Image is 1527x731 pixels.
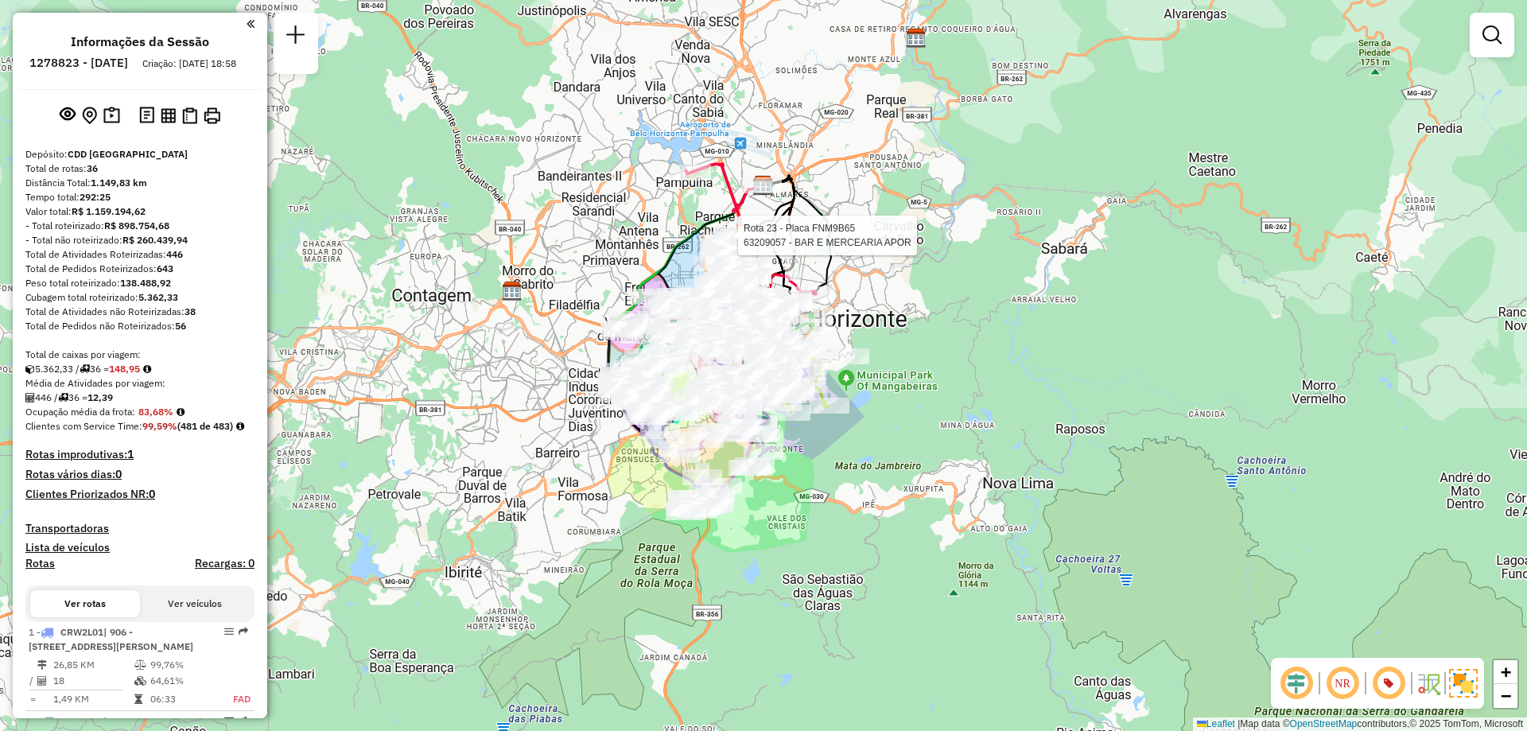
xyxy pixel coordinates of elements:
[713,256,753,272] div: Atividade não roteirizada - EVA LUCIA PINTO DE Q
[772,295,812,311] div: Atividade não roteirizada - FLORESTAL 176 LTDA
[138,291,178,303] strong: 5.362,33
[29,626,193,652] span: 1 -
[743,311,783,327] div: Atividade não roteirizada - SUPERMERCADO BOM DEM
[30,590,140,617] button: Ver rotas
[732,288,771,304] div: Atividade não roteirizada - GERALDO MADUREIRA DE
[25,147,254,161] div: Depósito:
[127,447,134,461] strong: 1
[756,299,796,315] div: Atividade não roteirizada - ANDRADAS LANCHES
[185,305,196,317] strong: 38
[216,691,251,707] td: FAD
[100,103,123,128] button: Painel de Sugestão
[195,557,254,570] h4: Recargas: 0
[708,266,748,282] div: Atividade não roteirizada - VIVIANE LACERDA CURR
[91,177,147,189] strong: 1.149,83 km
[725,315,764,331] div: Atividade não roteirizada - CHAO DE ESTRELAS
[68,148,188,160] strong: CDD [GEOGRAPHIC_DATA]
[87,162,98,174] strong: 36
[115,467,122,481] strong: 0
[239,627,248,636] em: Rota exportada
[753,297,793,313] div: Atividade não roteirizada - M.E. RESTAURANTE E L
[25,290,254,305] div: Cubagem total roteirizado:
[1476,19,1508,51] a: Exibir filtros
[736,300,776,316] div: Atividade não roteirizada - DINAK COSTA SANTOS
[25,522,254,535] h4: Transportadoras
[751,294,791,310] div: Atividade não roteirizada - ROBERTO FIGUEIREDO
[25,247,254,262] div: Total de Atividades Roteirizadas:
[754,305,794,321] div: Atividade não roteirizada - KIBERAMA
[25,204,254,219] div: Valor total:
[25,541,254,554] h4: Lista de veículos
[757,300,797,316] div: Atividade não roteirizada - ANDRADAS LANCHES
[1501,686,1511,706] span: −
[29,673,37,689] td: /
[830,348,869,364] div: Atividade não roteirizada - DORACY ANDRE 05753225608
[140,590,250,617] button: Ver veículos
[37,660,47,670] i: Distância Total
[72,205,146,217] strong: R$ 1.159.194,62
[236,422,244,431] em: Rotas cross docking consideradas
[56,103,79,128] button: Exibir sessão original
[25,176,254,190] div: Distância Total:
[742,297,782,313] div: Atividade não roteirizada - EVALDO DUTRA RIBEIRO
[1494,660,1517,684] a: Zoom in
[25,393,35,402] i: Total de Atividades
[150,673,216,689] td: 64,61%
[748,292,788,308] div: Atividade não roteirizada - HOTEL PREVE
[690,290,730,305] div: Atividade não roteirizada - TELE BEBIDAS
[906,28,927,49] img: CDD Santa Luzia
[177,420,233,432] strong: (481 de 483)
[60,626,103,638] span: CRW2L01
[224,716,234,725] em: Opções
[143,364,151,374] i: Meta Caixas/viagem: 197,90 Diferença: -48,95
[713,265,752,281] div: Atividade não roteirizada - PADARIA CONFEIT E ME
[25,362,254,376] div: 5.362,33 / 36 =
[25,468,254,481] h4: Rotas vários dias:
[25,262,254,276] div: Total de Pedidos Roteirizados:
[134,676,146,686] i: % de utilização da cubagem
[748,289,788,305] div: Atividade não roteirizada - CASSIMIRO PIRES DE S
[694,255,733,271] div: Atividade não roteirizada - VERA LUCIA CORSINO P
[29,691,37,707] td: =
[247,14,254,33] a: Clique aqui para minimizar o painel
[704,272,744,288] div: Atividade não roteirizada - ANA ROSA DA SILVA CO
[109,363,140,375] strong: 148,95
[79,103,100,128] button: Centralizar mapa no depósito ou ponto de apoio
[166,248,183,260] strong: 446
[37,676,47,686] i: Total de Atividades
[120,277,171,289] strong: 138.488,92
[502,281,523,301] img: CDD Contagem
[177,407,185,417] em: Média calculada utilizando a maior ocupação (%Peso ou %Cubagem) de cada rota da sessão. Rotas cro...
[1193,717,1527,731] div: Map data © contributors,© 2025 TomTom, Microsoft
[149,487,155,501] strong: 0
[25,488,254,501] h4: Clientes Priorizados NR:
[157,262,173,274] strong: 643
[712,271,752,287] div: Atividade não roteirizada - BAR DO BRANQUINHO LTDA
[753,295,793,311] div: Atividade não roteirizada - BRASILEIRISSIMO
[712,266,752,282] div: Atividade não roteirizada - RESENDE BAR LTDA ME
[25,557,55,570] a: Rotas
[25,406,135,418] span: Ocupação média da frota:
[224,627,234,636] em: Opções
[280,19,312,55] a: Nova sessão e pesquisa
[25,448,254,461] h4: Rotas improdutivas:
[1449,669,1478,698] img: Exibir/Ocultar setores
[104,220,169,231] strong: R$ 898.754,68
[138,406,173,418] strong: 83,68%
[1277,664,1315,702] span: Ocultar deslocamento
[52,691,134,707] td: 1,49 KM
[150,691,216,707] td: 06:33
[773,235,813,251] div: Atividade não roteirizada - ESTACAO HOT PIZZA LTDA
[731,268,771,284] div: Atividade não roteirizada - HIPER COMPRAS ALIMEN
[25,391,254,405] div: 446 / 36 =
[200,104,223,127] button: Imprimir Rotas
[753,175,774,196] img: CDD Belo Horizonte
[58,393,68,402] i: Total de rotas
[715,270,755,286] div: Atividade não roteirizada - ILSON CAEIRO DE PAUL
[1290,718,1358,729] a: OpenStreetMap
[25,376,254,391] div: Média de Atividades por viagem:
[142,420,177,432] strong: 99,59%
[759,301,798,317] div: Atividade não roteirizada - KENIA RODRIGUES
[752,305,791,321] div: Atividade não roteirizada - GRUPO GENNIUS BRASIL
[1416,671,1441,696] img: Fluxo de ruas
